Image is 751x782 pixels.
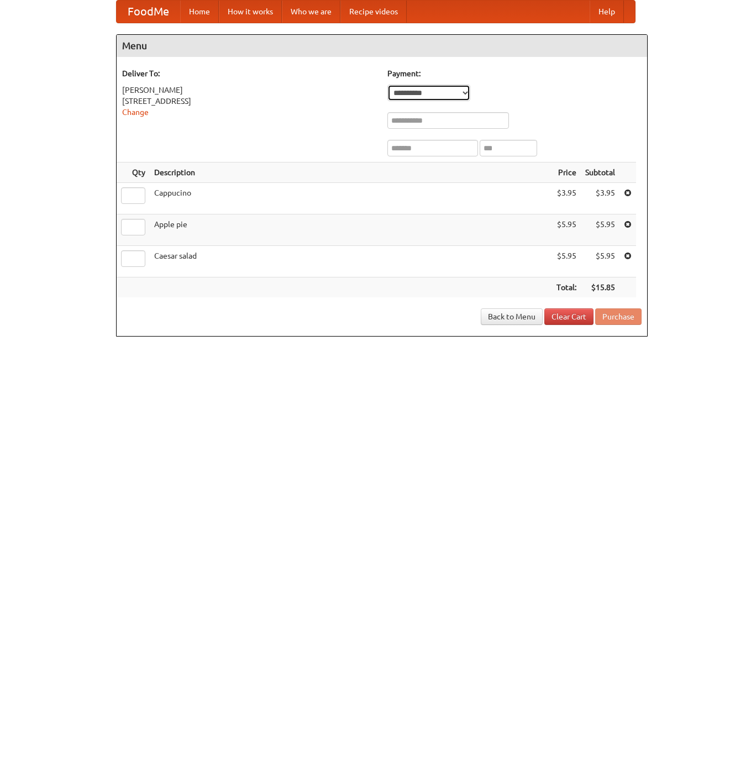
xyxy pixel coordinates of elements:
td: $3.95 [552,183,581,214]
h4: Menu [117,35,647,57]
td: $5.95 [552,214,581,246]
a: How it works [219,1,282,23]
div: [PERSON_NAME] [122,85,376,96]
a: Help [590,1,624,23]
td: $5.95 [552,246,581,277]
th: Price [552,162,581,183]
button: Purchase [595,308,642,325]
a: Home [180,1,219,23]
a: Clear Cart [544,308,594,325]
th: $15.85 [581,277,619,298]
a: Who we are [282,1,340,23]
div: [STREET_ADDRESS] [122,96,376,107]
td: Cappucino [150,183,552,214]
th: Qty [117,162,150,183]
td: $5.95 [581,214,619,246]
a: Recipe videos [340,1,407,23]
h5: Payment: [387,68,642,79]
td: $3.95 [581,183,619,214]
th: Total: [552,277,581,298]
h5: Deliver To: [122,68,376,79]
a: FoodMe [117,1,180,23]
td: Caesar salad [150,246,552,277]
th: Subtotal [581,162,619,183]
a: Back to Menu [481,308,543,325]
th: Description [150,162,552,183]
td: Apple pie [150,214,552,246]
td: $5.95 [581,246,619,277]
a: Change [122,108,149,117]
